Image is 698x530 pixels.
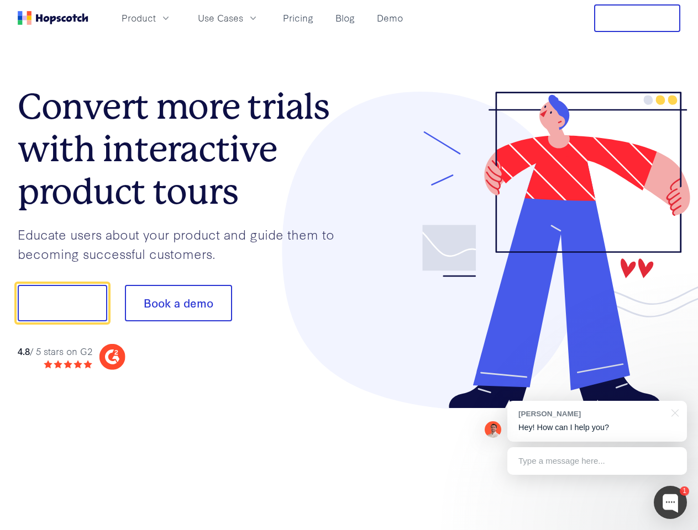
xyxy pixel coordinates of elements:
span: Product [122,11,156,25]
a: Demo [372,9,407,27]
div: 1 [680,486,689,496]
p: Educate users about your product and guide them to becoming successful customers. [18,225,349,263]
div: / 5 stars on G2 [18,344,92,358]
div: [PERSON_NAME] [518,409,665,419]
a: Blog [331,9,359,27]
button: Book a demo [125,285,232,321]
button: Product [115,9,178,27]
img: Mark Spera [485,421,501,438]
a: Home [18,11,88,25]
a: Pricing [279,9,318,27]
p: Hey! How can I help you? [518,422,676,433]
button: Free Trial [594,4,680,32]
div: Type a message here... [507,447,687,475]
h1: Convert more trials with interactive product tours [18,86,349,213]
strong: 4.8 [18,344,30,357]
span: Use Cases [198,11,243,25]
button: Use Cases [191,9,265,27]
button: Show me! [18,285,107,321]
